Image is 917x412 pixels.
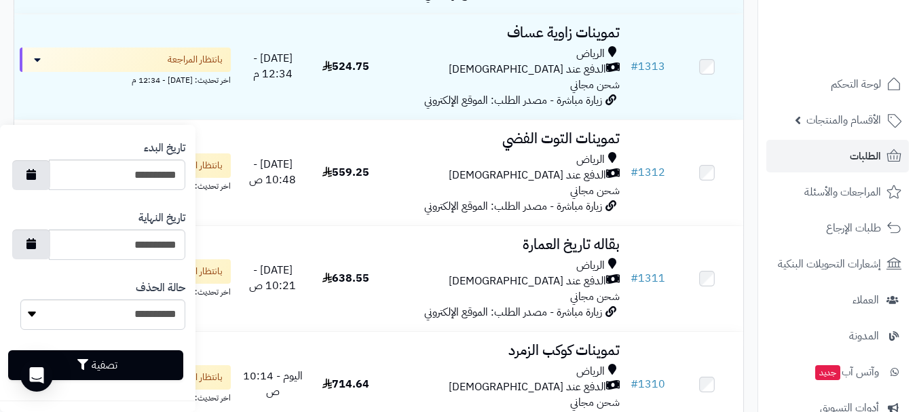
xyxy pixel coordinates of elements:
[826,219,881,238] span: طلبات الإرجاع
[631,376,638,392] span: #
[20,359,53,392] div: Open Intercom Messenger
[449,379,606,395] span: الدفع عند [DEMOGRAPHIC_DATA]
[766,212,909,244] a: طلبات الإرجاع
[766,284,909,316] a: العملاء
[570,394,620,411] span: شحن مجاني
[20,72,231,86] div: اخر تحديث: [DATE] - 12:34 م
[8,350,183,380] button: تصفية
[631,58,638,75] span: #
[449,274,606,289] span: الدفع عند [DEMOGRAPHIC_DATA]
[631,58,665,75] a: #1313
[449,168,606,183] span: الدفع عند [DEMOGRAPHIC_DATA]
[388,343,620,358] h3: تموينات كوكب الزمرد
[853,291,879,310] span: العملاء
[388,237,620,252] h3: بقاله تاريخ العمارة
[136,280,185,296] label: حالة الحذف
[576,46,605,62] span: الرياض
[570,183,620,199] span: شحن مجاني
[576,364,605,379] span: الرياض
[249,156,296,188] span: [DATE] - 10:48 ص
[168,53,223,67] span: بانتظار المراجعة
[424,92,602,109] span: زيارة مباشرة - مصدر الطلب: الموقع الإلكتروني
[138,210,185,226] label: تاريخ النهاية
[144,141,185,156] label: تاريخ البدء
[424,198,602,214] span: زيارة مباشرة - مصدر الطلب: الموقع الإلكتروني
[322,376,369,392] span: 714.64
[576,152,605,168] span: الرياض
[631,164,665,181] a: #1312
[322,164,369,181] span: 559.25
[388,25,620,41] h3: تموينات زاوية عساف
[576,258,605,274] span: الرياض
[570,288,620,305] span: شحن مجاني
[322,270,369,286] span: 638.55
[766,140,909,172] a: الطلبات
[778,255,881,274] span: إشعارات التحويلات البنكية
[766,356,909,388] a: وآتس آبجديد
[766,248,909,280] a: إشعارات التحويلات البنكية
[766,176,909,208] a: المراجعات والأسئلة
[766,320,909,352] a: المدونة
[831,75,881,94] span: لوحة التحكم
[804,183,881,202] span: المراجعات والأسئلة
[631,164,638,181] span: #
[249,262,296,294] span: [DATE] - 10:21 ص
[322,58,369,75] span: 524.75
[814,362,879,381] span: وآتس آب
[243,368,303,400] span: اليوم - 10:14 ص
[815,365,840,380] span: جديد
[806,111,881,130] span: الأقسام والمنتجات
[849,326,879,345] span: المدونة
[424,304,602,320] span: زيارة مباشرة - مصدر الطلب: الموقع الإلكتروني
[253,50,293,82] span: [DATE] - 12:34 م
[825,10,904,39] img: logo-2.png
[388,131,620,147] h3: تموينات التوت الفضي
[766,68,909,100] a: لوحة التحكم
[850,147,881,166] span: الطلبات
[631,376,665,392] a: #1310
[570,77,620,93] span: شحن مجاني
[631,270,665,286] a: #1311
[631,270,638,286] span: #
[449,62,606,77] span: الدفع عند [DEMOGRAPHIC_DATA]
